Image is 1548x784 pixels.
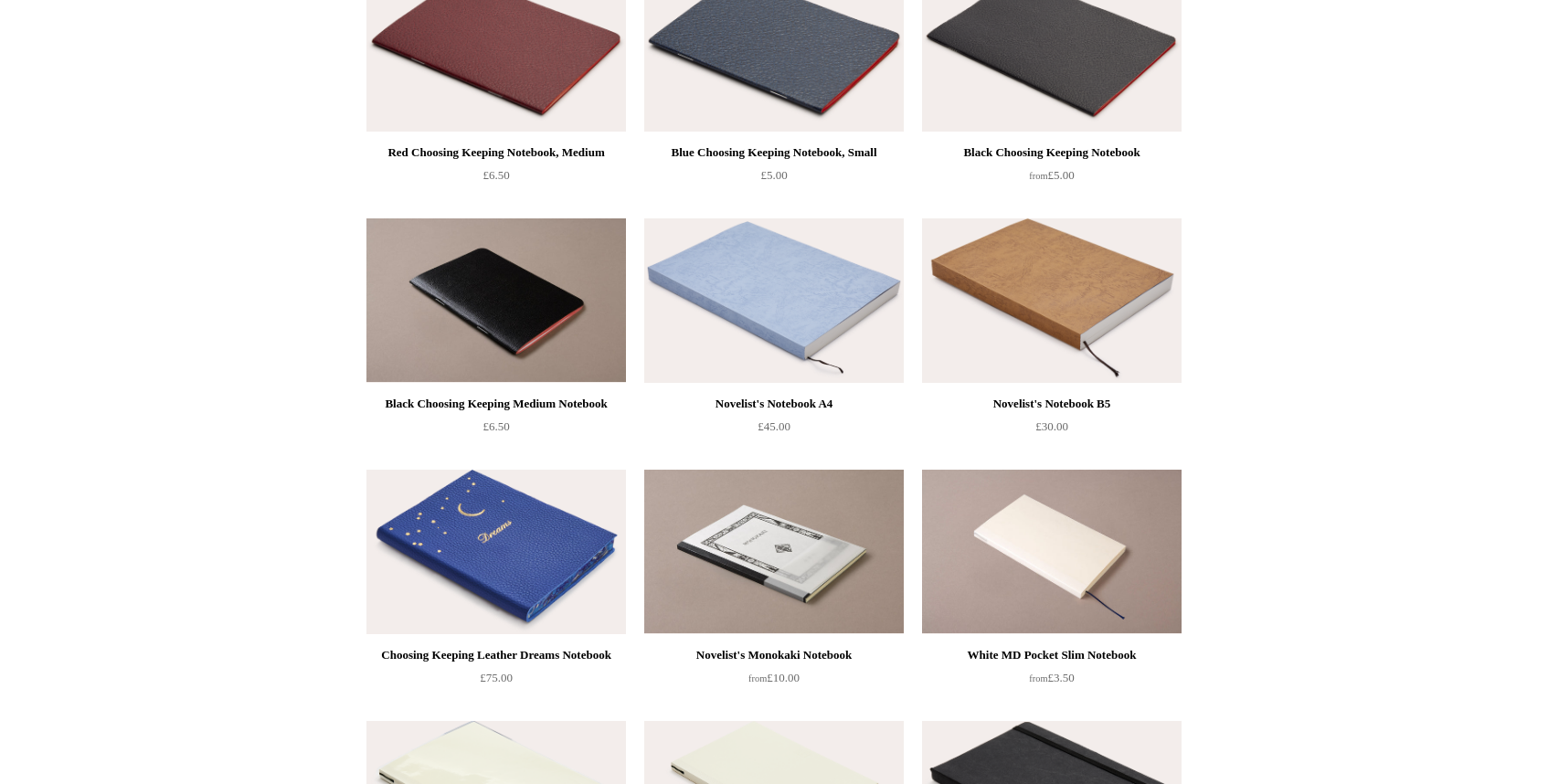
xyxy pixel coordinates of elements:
div: White MD Pocket Slim Notebook [927,644,1177,666]
span: £5.00 [1029,168,1074,182]
a: Black Choosing Keeping Medium Notebook £6.50 [366,393,626,468]
div: Novelist's Notebook B5 [927,393,1177,415]
span: £75.00 [480,671,513,684]
img: Black Choosing Keeping Medium Notebook [366,218,626,383]
span: £5.00 [760,168,787,182]
a: Choosing Keeping Leather Dreams Notebook £75.00 [366,644,626,719]
div: Blue Choosing Keeping Notebook, Small [649,142,899,164]
a: White MD Pocket Slim Notebook White MD Pocket Slim Notebook [922,470,1182,634]
img: Choosing Keeping Leather Dreams Notebook [366,470,626,634]
a: White MD Pocket Slim Notebook from£3.50 [922,644,1182,719]
a: Novelist's Monokaki Notebook Novelist's Monokaki Notebook [644,470,904,634]
span: from [748,673,767,683]
a: Red Choosing Keeping Notebook, Medium £6.50 [366,142,626,217]
a: Black Choosing Keeping Medium Notebook Black Choosing Keeping Medium Notebook [366,218,626,383]
img: Novelist's Monokaki Notebook [644,470,904,634]
img: Novelist's Notebook B5 [922,218,1182,383]
a: Novelist's Notebook A4 £45.00 [644,393,904,468]
span: £3.50 [1029,671,1074,684]
div: Red Choosing Keeping Notebook, Medium [371,142,621,164]
a: Novelist's Notebook B5 Novelist's Notebook B5 [922,218,1182,383]
a: Novelist's Notebook A4 Novelist's Notebook A4 [644,218,904,383]
div: Choosing Keeping Leather Dreams Notebook [371,644,621,666]
div: Novelist's Notebook A4 [649,393,899,415]
img: White MD Pocket Slim Notebook [922,470,1182,634]
img: Novelist's Notebook A4 [644,218,904,383]
div: Black Choosing Keeping Notebook [927,142,1177,164]
span: from [1029,171,1047,181]
a: Novelist's Monokaki Notebook from£10.00 [644,644,904,719]
div: Black Choosing Keeping Medium Notebook [371,393,621,415]
div: Novelist's Monokaki Notebook [649,644,899,666]
a: Novelist's Notebook B5 £30.00 [922,393,1182,468]
a: Blue Choosing Keeping Notebook, Small £5.00 [644,142,904,217]
a: Choosing Keeping Leather Dreams Notebook Choosing Keeping Leather Dreams Notebook [366,470,626,634]
span: from [1029,673,1047,683]
a: Black Choosing Keeping Notebook from£5.00 [922,142,1182,217]
span: £45.00 [758,419,790,433]
span: £10.00 [748,671,800,684]
span: £6.50 [482,168,509,182]
span: £6.50 [482,419,509,433]
span: £30.00 [1035,419,1068,433]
